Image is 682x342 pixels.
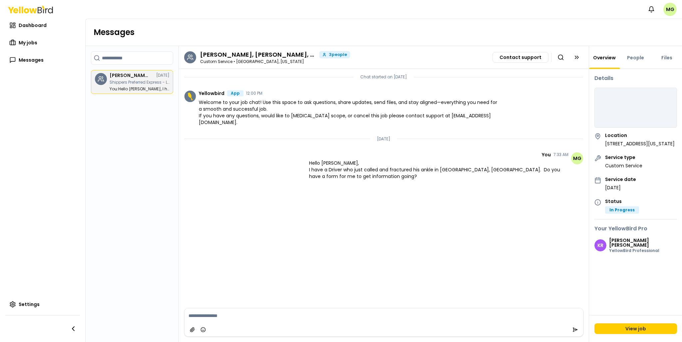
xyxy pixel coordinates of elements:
time: 12:00 PM [246,91,262,95]
span: You [542,152,551,157]
p: Chat started on [DATE] [360,74,407,80]
p: Custom Service [605,162,642,169]
a: View job [594,323,677,334]
span: Yellowbird [199,91,224,96]
a: Settings [5,298,80,311]
span: MG [663,3,677,16]
span: Messages [19,57,44,63]
h3: [PERSON_NAME] [PERSON_NAME] [609,238,677,247]
h3: Alex Taylor, Kevin Rivera, Mario Garcia [200,52,317,58]
button: Contact support [493,52,548,63]
time: 7:33 AM [553,153,568,157]
p: Shippers Preferred Express - Loss (Risk) Control Survey - Workers Compensation [110,80,170,84]
time: [DATE] [156,73,170,77]
a: My jobs [5,36,80,49]
h3: Your YellowBird Pro [594,225,677,233]
a: Dashboard [5,19,80,32]
h4: Service date [605,177,636,182]
h4: Service type [605,155,642,160]
span: Welcome to your job chat! Use this space to ask questions, share updates, send files, and stay al... [199,99,498,126]
span: Dashboard [19,22,47,29]
div: Chat messages [179,69,589,308]
div: In Progress [605,206,639,214]
p: YellowBird Professional [609,249,677,253]
a: People [623,54,648,61]
a: [PERSON_NAME], [PERSON_NAME], [PERSON_NAME][DATE]Shippers Preferred Express - Loss (Risk) Control... [91,70,173,94]
iframe: Job Location [595,88,677,128]
span: MG [571,152,583,164]
div: App [227,90,243,96]
span: 3 people [329,53,347,57]
h4: Location [605,133,675,138]
span: My jobs [19,39,37,46]
p: [DATE] [377,136,390,142]
h1: Messages [94,27,674,38]
span: KR [594,239,606,251]
p: [STREET_ADDRESS][US_STATE] [605,140,675,147]
a: Files [657,54,676,61]
p: Hello Kevin, I have a Driver who just called and fractured his ankle in Ashland, KY. Do you have ... [110,87,170,91]
p: [DATE] [605,184,636,191]
h3: Alex Taylor, Kevin Rivera, Mario Garcia [110,73,150,78]
span: Hello [PERSON_NAME], I have a Driver who just called and fractured his ankle in [GEOGRAPHIC_DATA]... [309,160,568,180]
h4: Status [605,199,639,204]
h3: Details [594,74,677,82]
a: Overview [589,54,620,61]
span: Settings [19,301,40,308]
p: Custom Service • [GEOGRAPHIC_DATA], [US_STATE] [200,60,350,64]
a: Messages [5,53,80,67]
